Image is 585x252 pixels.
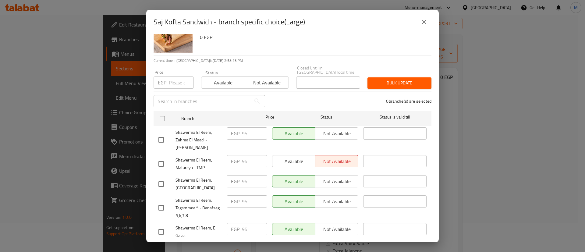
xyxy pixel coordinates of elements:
[363,113,427,121] span: Status is valid till
[231,178,239,185] p: EGP
[386,98,431,104] p: 0 branche(s) are selected
[242,175,267,187] input: Please enter price
[242,127,267,140] input: Please enter price
[242,195,267,208] input: Please enter price
[181,115,245,122] span: Branch
[201,76,245,89] button: Available
[175,156,222,172] span: Shawerma El Reem, Matareya - TMP
[247,78,286,87] span: Not available
[417,15,431,29] button: close
[204,78,243,87] span: Available
[154,17,305,27] h2: Saj Kofta Sandwich - branch specific choice(Large)
[175,224,222,240] span: Shawerma El Reem, El Galaa
[242,223,267,235] input: Please enter price
[231,158,239,165] p: EGP
[295,113,358,121] span: Status
[250,113,290,121] span: Price
[169,76,194,89] input: Please enter price
[175,129,222,151] span: Shawerma El Reem, Zahraa El Maadi - [PERSON_NAME]
[154,95,251,107] input: Search in branches
[242,155,267,167] input: Please enter price
[154,58,431,63] p: Current time in [GEOGRAPHIC_DATA] is [DATE] 2:58:13 PM
[175,197,222,219] span: Shawerma El Reem, Tagammoa 5 - Banafseg 5,6,7,8
[245,76,289,89] button: Not available
[372,79,427,87] span: Bulk update
[200,33,427,41] h6: 0 EGP
[231,225,239,233] p: EGP
[175,176,222,192] span: Shawerma El Reem, [GEOGRAPHIC_DATA]
[158,79,166,86] p: EGP
[367,77,431,89] button: Bulk update
[231,130,239,137] p: EGP
[231,198,239,205] p: EGP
